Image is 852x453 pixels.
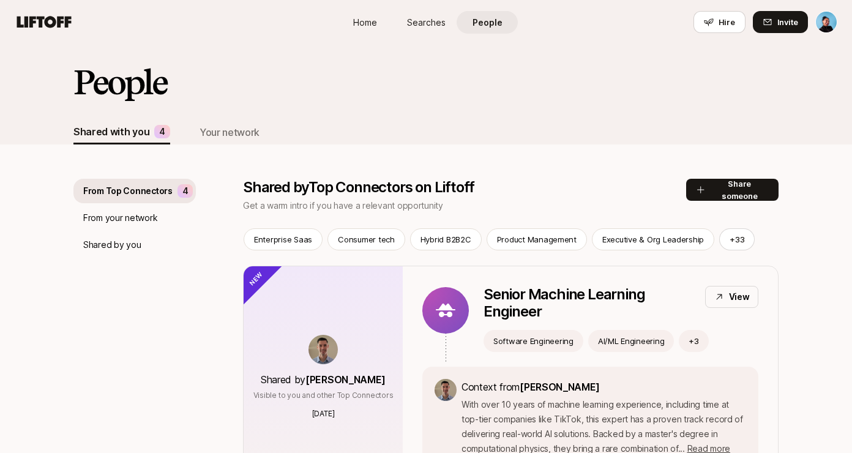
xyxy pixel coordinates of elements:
img: Janelle Bradley [816,12,837,32]
a: Searches [395,11,457,34]
span: [PERSON_NAME] [520,381,600,393]
p: Get a warm intro if you have a relevant opportunity [243,198,686,213]
p: Enterprise Saas [254,233,312,245]
button: Share someone [686,179,779,201]
button: Hire [693,11,745,33]
p: Context from [461,379,746,395]
button: +3 [679,330,709,352]
p: 4 [182,184,189,198]
p: Visible to you and other Top Connectors [253,390,394,401]
p: Shared by you [83,238,141,252]
p: From Top Connectors [83,184,173,198]
div: Shared with you [73,124,149,140]
p: Senior Machine Learning Engineer [484,286,695,320]
span: Searches [407,16,446,29]
button: Janelle Bradley [815,11,837,33]
span: [PERSON_NAME] [305,373,386,386]
span: Home [353,16,377,29]
button: +33 [719,228,755,250]
p: Shared by [261,372,386,387]
button: Your network [200,120,260,144]
p: Hybrid B2B2C [420,233,471,245]
div: Your network [200,124,260,140]
p: [DATE] [312,408,335,419]
button: Shared with you4 [73,120,170,144]
h2: People [73,64,166,100]
button: Invite [753,11,808,33]
span: Hire [719,16,735,28]
p: Consumer tech [338,233,395,245]
p: Executive & Org Leadership [602,233,704,245]
img: bf8f663c_42d6_4f7d_af6b_5f71b9527721.jpg [435,379,457,401]
p: 4 [159,124,165,139]
p: AI/ML Engineering [598,335,665,347]
span: Invite [777,16,798,28]
div: New [223,245,283,306]
p: Shared by Top Connectors on Liftoff [243,179,686,196]
p: View [729,290,750,304]
span: People [473,16,503,29]
p: Product Management [497,233,577,245]
p: Software Engineering [493,335,574,347]
img: bf8f663c_42d6_4f7d_af6b_5f71b9527721.jpg [308,335,338,364]
a: People [457,11,518,34]
a: Home [334,11,395,34]
p: From your network [83,211,157,225]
